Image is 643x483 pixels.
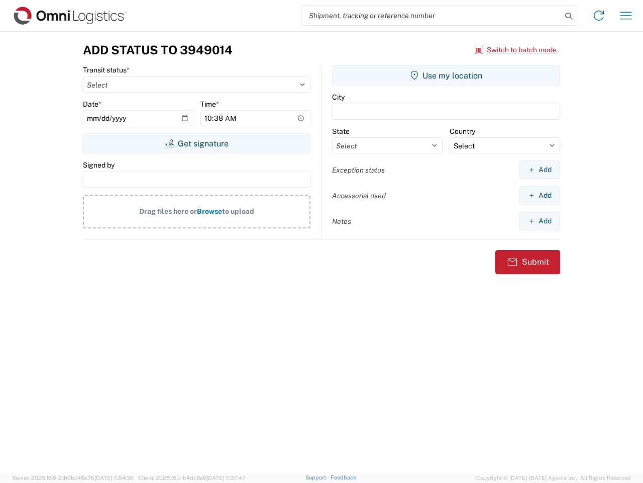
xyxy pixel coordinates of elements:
[475,42,557,58] button: Switch to batch mode
[83,100,101,109] label: Date
[450,127,475,136] label: Country
[332,65,560,86] button: Use my location
[197,207,222,215] span: Browse
[519,160,560,179] button: Add
[332,217,351,226] label: Notes
[139,207,197,215] span: Drag files here or
[519,186,560,205] button: Add
[83,160,115,170] label: Signed by
[495,250,560,274] button: Submit
[12,475,134,481] span: Server: 2025.16.0-21b0bc45e7b
[83,133,310,153] button: Get signature
[206,475,246,481] span: [DATE] 11:37:47
[305,474,331,480] a: Support
[332,191,386,200] label: Accessorial used
[331,474,356,480] a: Feedback
[94,475,134,481] span: [DATE] 11:54:36
[519,212,560,230] button: Add
[138,475,246,481] span: Client: 2025.16.0-b4dc8a9
[83,43,233,57] h3: Add Status to 3949014
[222,207,254,215] span: to upload
[332,93,345,102] label: City
[83,65,130,74] label: Transit status
[332,127,350,136] label: State
[200,100,219,109] label: Time
[301,6,562,25] input: Shipment, tracking or reference number
[476,473,631,482] span: Copyright © [DATE]-[DATE] Agistix Inc., All Rights Reserved
[332,166,385,175] label: Exception status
